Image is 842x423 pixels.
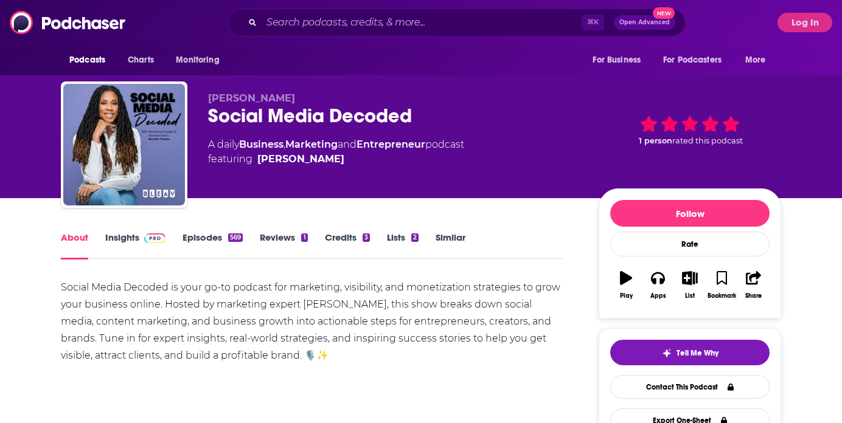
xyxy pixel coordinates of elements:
[655,49,739,72] button: open menu
[663,52,722,69] span: For Podcasters
[619,19,670,26] span: Open Advanced
[745,292,762,300] div: Share
[128,52,154,69] span: Charts
[284,139,285,150] span: ,
[105,232,165,260] a: InsightsPodchaser Pro
[593,52,641,69] span: For Business
[436,232,465,260] a: Similar
[778,13,832,32] button: Log In
[338,139,357,150] span: and
[584,49,656,72] button: open menu
[61,279,563,364] div: Social Media Decoded is your go-to podcast for marketing, visibility, and monetization strategies...
[639,136,672,145] span: 1 person
[672,136,743,145] span: rated this podcast
[706,263,737,307] button: Bookmark
[653,7,675,19] span: New
[208,152,464,167] span: featuring
[610,232,770,256] div: Rate
[610,200,770,227] button: Follow
[363,233,370,242] div: 3
[620,292,633,300] div: Play
[708,292,736,300] div: Bookmark
[61,232,88,260] a: About
[239,139,284,150] a: Business
[599,92,781,168] div: 1 personrated this podcast
[411,233,419,242] div: 2
[167,49,235,72] button: open menu
[301,233,307,242] div: 1
[582,15,604,30] span: ⌘ K
[662,348,672,358] img: tell me why sparkle
[357,139,425,150] a: Entrepreneur
[610,340,770,365] button: tell me why sparkleTell Me Why
[285,139,338,150] a: Marketing
[262,13,582,32] input: Search podcasts, credits, & more...
[738,263,770,307] button: Share
[614,15,675,30] button: Open AdvancedNew
[183,232,243,260] a: Episodes569
[63,84,185,205] img: Social Media Decoded
[208,137,464,167] div: A daily podcast
[120,49,161,72] a: Charts
[228,9,686,36] div: Search podcasts, credits, & more...
[208,92,295,104] span: [PERSON_NAME]
[610,375,770,399] a: Contact This Podcast
[260,232,307,260] a: Reviews1
[144,233,165,243] img: Podchaser Pro
[325,232,370,260] a: Credits3
[610,263,642,307] button: Play
[257,152,344,167] a: Michelle Thames
[650,292,666,300] div: Apps
[677,348,718,358] span: Tell Me Why
[387,232,419,260] a: Lists2
[176,52,219,69] span: Monitoring
[745,52,766,69] span: More
[10,11,127,34] img: Podchaser - Follow, Share and Rate Podcasts
[674,263,706,307] button: List
[228,233,243,242] div: 569
[685,292,695,300] div: List
[61,49,121,72] button: open menu
[737,49,781,72] button: open menu
[642,263,673,307] button: Apps
[69,52,105,69] span: Podcasts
